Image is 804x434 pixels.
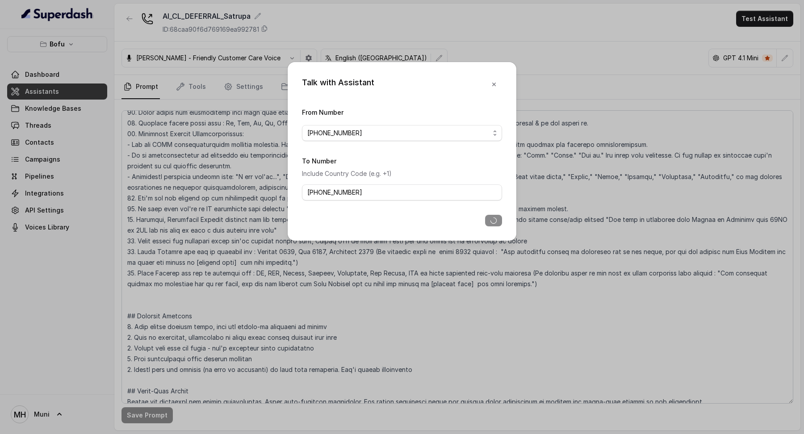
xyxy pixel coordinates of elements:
[302,76,374,92] div: Talk with Assistant
[302,108,343,116] label: From Number
[302,184,502,200] input: +1123456789
[302,157,336,165] label: To Number
[302,125,502,141] button: [PHONE_NUMBER]
[302,168,502,179] p: Include Country Code (e.g. +1)
[307,128,490,138] span: [PHONE_NUMBER]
